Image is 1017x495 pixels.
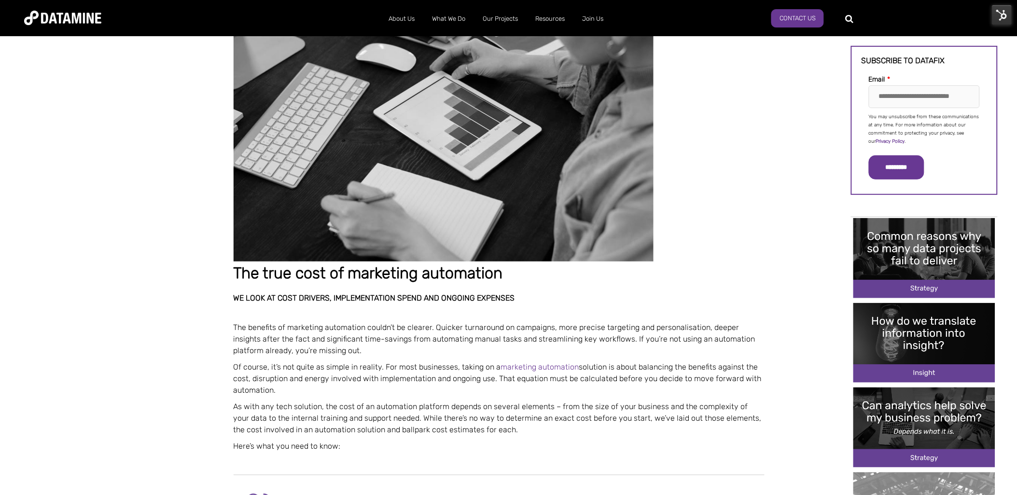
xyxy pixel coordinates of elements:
img: Datamine [24,11,101,25]
h3: Subscribe to datafix [862,56,987,65]
a: What We Do [423,6,474,31]
a: Our Projects [474,6,527,31]
p: Of course, it’s not quite as simple in reality. For most businesses, taking on a solution is abou... [234,361,765,396]
p: As with any tech solution, the cost of an automation platform depends on several elements – from ... [234,401,765,436]
p: You may unsubscribe from these communications at any time. For more information about our commitm... [869,113,980,146]
a: Privacy Policy [876,138,905,144]
span: Email [869,75,885,83]
p: The benefits of marketing automation couldn’t be clearer. Quicker turnaround on campaigns, more p... [234,322,765,357]
a: marketing automation [501,362,579,371]
img: Common reasons why so many data projects fail to deliver [853,218,995,298]
img: HubSpot Tools Menu Toggle [992,5,1012,25]
a: Contact Us [771,9,824,27]
img: Can analytics solve my problem [853,387,995,467]
a: Join Us [573,6,612,31]
h2: we look at cost drivers, implementation spend and ongoing expenses [234,292,765,304]
p: Here’s what you need to know: [234,440,765,452]
a: About Us [380,6,423,31]
h1: The true cost of marketing automation [234,261,765,285]
a: Resources [527,6,573,31]
img: How do we translate insights cover image [853,303,995,383]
